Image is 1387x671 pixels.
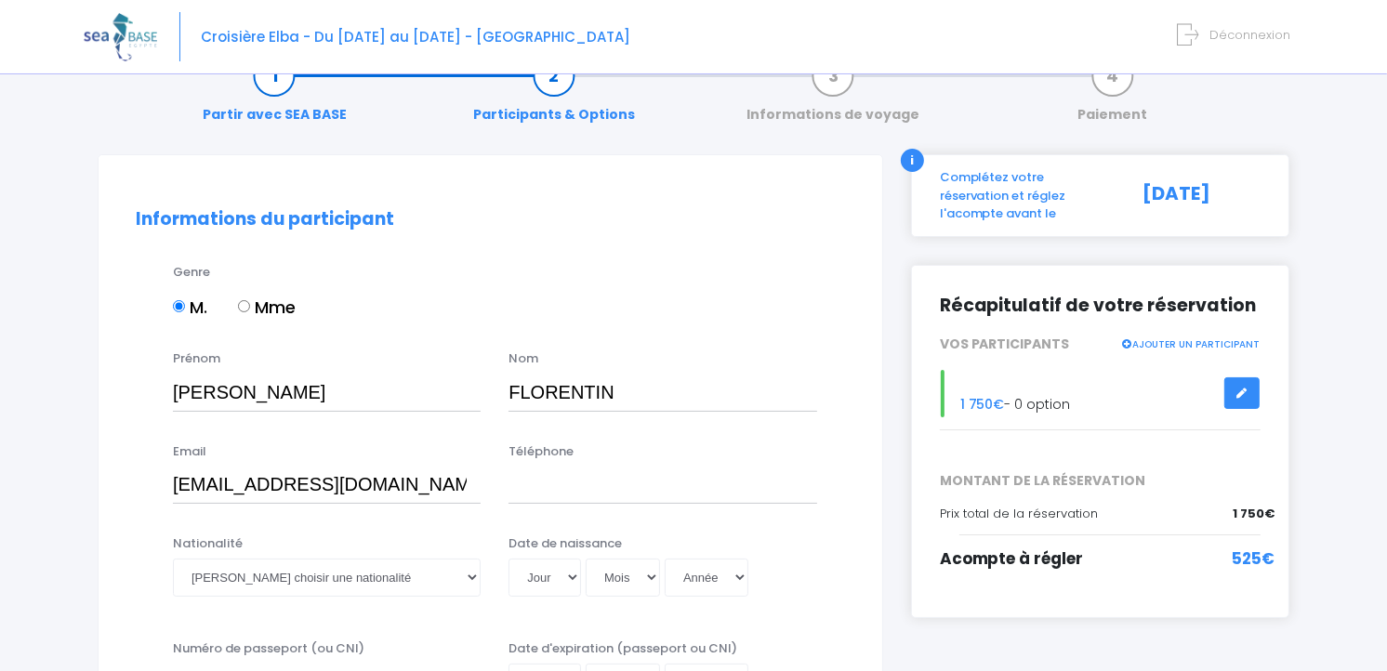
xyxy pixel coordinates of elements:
div: - 0 option [926,370,1275,417]
div: i [901,149,924,172]
a: Participants & Options [464,66,644,125]
a: Paiement [1068,66,1156,125]
label: Email [173,442,206,461]
span: Croisière Elba - Du [DATE] au [DATE] - [GEOGRAPHIC_DATA] [201,27,630,46]
h2: Récapitulatif de votre réservation [940,294,1261,317]
span: 1 750€ [960,395,1005,414]
label: Mme [238,295,296,320]
div: Complétez votre réservation et réglez l'acompte avant le [926,168,1129,223]
a: Informations de voyage [737,66,929,125]
label: Nom [509,349,538,368]
div: VOS PARTICIPANTS [926,335,1275,354]
h2: Informations du participant [136,209,845,230]
span: 1 750€ [1233,505,1275,523]
a: AJOUTER UN PARTICIPANT [1120,335,1260,351]
div: [DATE] [1129,168,1275,223]
input: M. [173,300,185,312]
label: Nationalité [173,534,243,553]
label: Genre [173,263,210,282]
label: Date d'expiration (passeport ou CNI) [509,639,737,658]
span: Déconnexion [1209,26,1290,44]
label: M. [173,295,207,320]
label: Date de naissance [509,534,622,553]
span: Acompte à régler [940,547,1084,570]
span: 525€ [1232,547,1275,572]
label: Téléphone [509,442,574,461]
label: Numéro de passeport (ou CNI) [173,639,364,658]
span: MONTANT DE LA RÉSERVATION [926,471,1275,491]
a: Partir avec SEA BASE [193,66,356,125]
span: Prix total de la réservation [940,505,1099,522]
input: Mme [238,300,250,312]
label: Prénom [173,349,220,368]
